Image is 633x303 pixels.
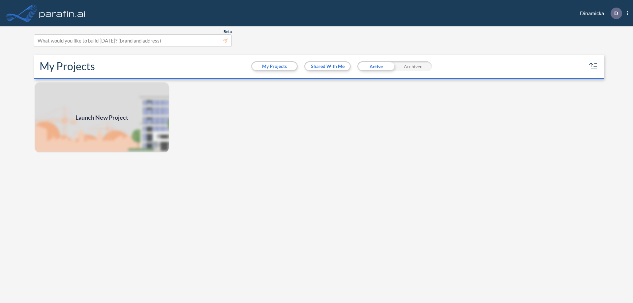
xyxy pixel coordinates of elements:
[34,82,169,153] img: add
[305,62,350,70] button: Shared With Me
[395,61,432,71] div: Archived
[570,8,628,19] div: Dinamicka
[357,61,395,71] div: Active
[40,60,95,73] h2: My Projects
[34,82,169,153] a: Launch New Project
[224,29,232,34] span: Beta
[38,7,87,20] img: logo
[252,62,297,70] button: My Projects
[588,61,599,72] button: sort
[614,10,618,16] p: D
[75,113,128,122] span: Launch New Project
